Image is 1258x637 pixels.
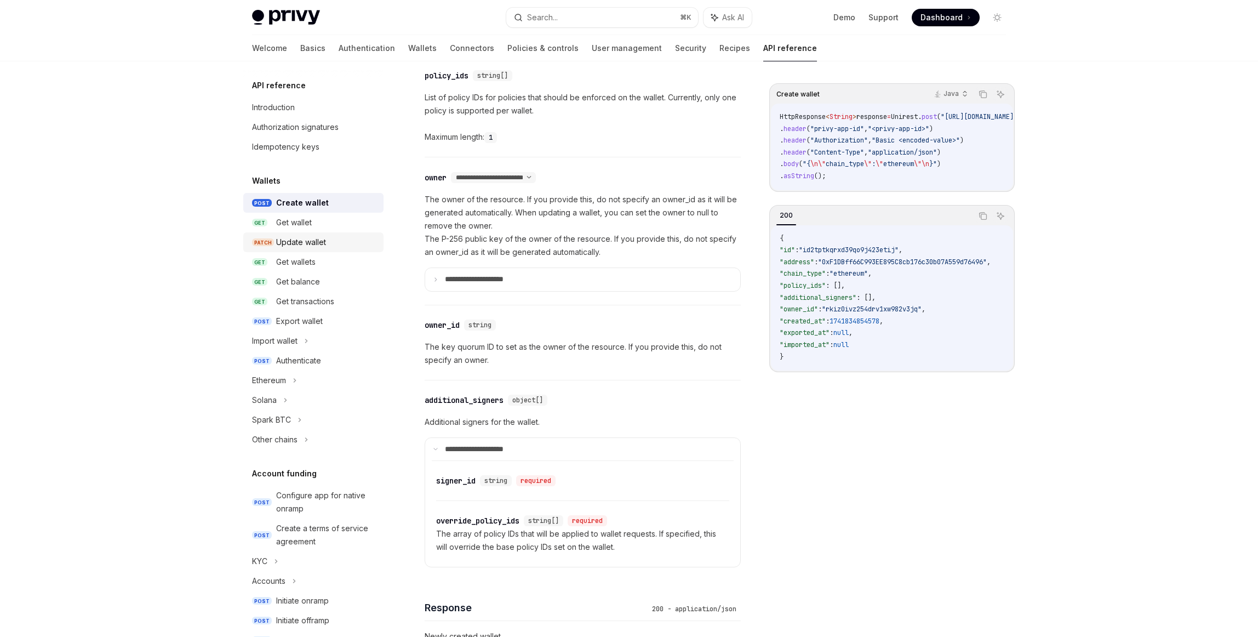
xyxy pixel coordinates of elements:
[883,160,914,168] span: ethereum
[868,12,899,23] a: Support
[252,374,286,387] div: Ethereum
[987,258,991,266] span: ,
[960,136,964,145] span: )
[799,246,899,254] span: "id2tptkqrxd39qo9j423etij"
[976,87,990,101] button: Copy the contents from the code block
[252,35,287,61] a: Welcome
[879,317,883,326] span: ,
[784,160,799,168] span: body
[943,89,959,98] p: Java
[833,12,855,23] a: Demo
[803,160,810,168] span: "{
[252,531,272,539] span: POST
[810,124,864,133] span: "privy-app-id"
[252,174,281,187] h5: Wallets
[243,611,384,630] a: POSTInitiate offramp
[780,328,830,337] span: "exported_at"
[830,340,833,349] span: :
[780,305,818,314] span: "owner_id"
[833,340,849,349] span: null
[868,269,872,278] span: ,
[914,160,929,168] span: \"\n
[780,293,856,302] span: "additional_signers"
[830,328,833,337] span: :
[243,591,384,611] a: POSTInitiate onramp
[722,12,744,23] span: Ask AI
[276,216,312,229] div: Get wallet
[425,130,741,144] div: Maximum length:
[484,132,497,143] code: 1
[252,101,295,114] div: Introduction
[929,124,933,133] span: )
[252,219,267,227] span: GET
[243,232,384,252] a: PATCHUpdate wallet
[826,112,830,121] span: <
[780,124,784,133] span: .
[937,160,941,168] span: )
[276,315,323,328] div: Export wallet
[527,11,558,24] div: Search...
[868,136,872,145] span: ,
[849,328,853,337] span: ,
[814,172,826,180] span: ();
[243,137,384,157] a: Idempotency keys
[425,600,648,615] h4: Response
[784,124,807,133] span: header
[976,209,990,223] button: Copy the contents from the code block
[830,112,853,121] span: String
[243,272,384,292] a: GETGet balance
[243,311,384,331] a: POSTExport wallet
[818,258,987,266] span: "0xF1DBff66C993EE895C8cb176c30b07A559d76496"
[830,269,868,278] span: "ethereum"
[864,148,868,157] span: ,
[252,394,277,407] div: Solana
[826,160,864,168] span: chain_type
[436,527,729,554] p: The array of policy IDs that will be applied to wallet requests. If specified, this will override...
[810,136,868,145] span: "Authorization"
[912,9,980,26] a: Dashboard
[252,357,272,365] span: POST
[818,160,826,168] span: \"
[780,112,826,121] span: HttpResponse
[252,334,298,348] div: Import wallet
[252,79,306,92] h5: API reference
[807,148,810,157] span: (
[704,8,752,27] button: Ask AI
[252,199,272,207] span: POST
[276,275,320,288] div: Get balance
[528,516,559,525] span: string[]
[928,85,973,104] button: Java
[887,112,891,121] span: =
[799,160,803,168] span: (
[425,340,741,367] p: The key quorum ID to set as the owner of the resource. If you provide this, do not specify an owner.
[810,148,864,157] span: "Content-Type"
[252,597,272,605] span: POST
[243,486,384,519] a: POSTConfigure app for native onramp
[276,255,316,269] div: Get wallets
[252,498,272,507] span: POST
[276,236,326,249] div: Update wallet
[425,193,741,259] p: The owner of the resource. If you provide this, do not specify an owner_id as it will be generate...
[468,321,491,329] span: string
[506,8,698,27] button: Search...⌘K
[252,317,272,326] span: POST
[864,124,868,133] span: ,
[853,112,856,121] span: >
[276,594,329,607] div: Initiate onramp
[784,136,807,145] span: header
[868,148,937,157] span: "application/json"
[648,604,741,615] div: 200 - application/json
[675,35,706,61] a: Security
[864,160,872,168] span: \"
[993,87,1008,101] button: Ask AI
[719,35,750,61] a: Recipes
[252,298,267,306] span: GET
[243,292,384,311] a: GETGet transactions
[436,475,476,486] div: signer_id
[276,196,329,209] div: Create wallet
[252,238,274,247] span: PATCH
[425,320,460,331] div: owner_id
[252,555,267,568] div: KYC
[807,124,810,133] span: (
[780,148,784,157] span: .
